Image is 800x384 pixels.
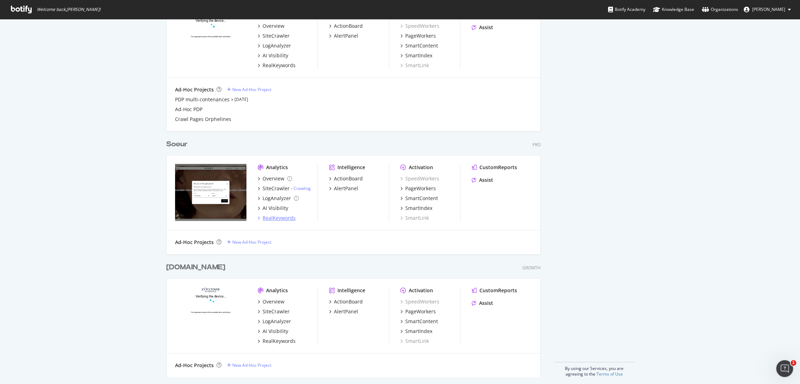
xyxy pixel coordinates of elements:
[608,6,645,13] div: Botify Academy
[405,308,436,315] div: PageWorkers
[596,371,623,377] a: Terms of Use
[472,300,493,307] a: Assist
[263,308,290,315] div: SiteCrawler
[400,62,429,69] a: SmartLink
[263,52,288,59] div: AI Visibility
[175,11,246,68] img: fr.loccitane.com
[175,96,230,103] a: PDP multi-contenances
[263,23,284,30] div: Overview
[479,300,493,307] div: Assist
[166,262,228,273] a: [DOMAIN_NAME]
[293,185,311,191] a: Crawling
[258,338,296,345] a: RealKeywords
[263,298,284,305] div: Overview
[263,32,290,39] div: SiteCrawler
[479,287,517,294] div: CustomReports
[738,4,796,15] button: [PERSON_NAME]
[400,298,439,305] div: SpeedWorkers
[263,185,290,192] div: SiteCrawler
[400,195,438,202] a: SmartContent
[258,205,288,212] a: AI Visibility
[337,287,365,294] div: Intelligence
[227,239,271,245] a: New Ad-Hoc Project
[258,318,291,325] a: LogAnalyzer
[405,318,438,325] div: SmartContent
[258,328,288,335] a: AI Visibility
[472,24,493,31] a: Assist
[400,205,432,212] a: SmartIndex
[653,6,694,13] div: Knowledge Base
[400,23,439,30] a: SpeedWorkers
[702,6,738,13] div: Organizations
[263,42,291,49] div: LogAnalyzer
[472,164,517,171] a: CustomReports
[329,298,363,305] a: ActionBoard
[258,62,296,69] a: RealKeywords
[405,328,432,335] div: SmartIndex
[400,328,432,335] a: SmartIndex
[554,362,634,377] div: By using our Services, you are agreeing to the
[291,185,311,191] div: -
[258,298,284,305] a: Overview
[263,318,291,325] div: LogAnalyzer
[175,106,202,113] a: Ad-Hoc PDP
[227,362,271,368] a: New Ad-Hoc Project
[166,139,191,149] a: Soeur
[258,308,290,315] a: SiteCrawler
[263,205,288,212] div: AI Visibility
[400,42,438,49] a: SmartContent
[400,32,436,39] a: PageWorkers
[234,96,248,102] a: [DATE]
[791,360,796,366] span: 1
[258,52,288,59] a: AI Visibility
[479,164,517,171] div: CustomReports
[400,338,429,345] a: SmartLink
[472,177,493,184] a: Assist
[329,23,363,30] a: ActionBoard
[258,195,299,202] a: LogAnalyzer
[263,175,284,182] div: Overview
[258,215,296,222] a: RealKeywords
[232,87,271,92] div: New Ad-Hoc Project
[329,175,363,182] a: ActionBoard
[232,239,271,245] div: New Ad-Hoc Project
[334,32,358,39] div: AlertPanel
[334,23,363,30] div: ActionBoard
[334,308,358,315] div: AlertPanel
[37,7,101,12] span: Welcome back, [PERSON_NAME] !
[175,116,231,123] a: Crawl Pages Orphelines
[227,87,271,92] a: New Ad-Hoc Project
[175,164,246,221] img: soeur.fr
[263,338,296,345] div: RealKeywords
[409,287,433,294] div: Activation
[258,32,290,39] a: SiteCrawler
[479,24,493,31] div: Assist
[533,142,541,148] div: Pro
[329,185,358,192] a: AlertPanel
[258,42,291,49] a: LogAnalyzer
[263,215,296,222] div: RealKeywords
[334,185,358,192] div: AlertPanel
[400,52,432,59] a: SmartIndex
[409,164,433,171] div: Activation
[329,32,358,39] a: AlertPanel
[232,362,271,368] div: New Ad-Hoc Project
[175,362,214,369] div: Ad-Hoc Projects
[472,287,517,294] a: CustomReports
[175,239,214,246] div: Ad-Hoc Projects
[400,318,438,325] a: SmartContent
[405,42,438,49] div: SmartContent
[405,185,436,192] div: PageWorkers
[266,164,288,171] div: Analytics
[334,175,363,182] div: ActionBoard
[405,195,438,202] div: SmartContent
[266,287,288,294] div: Analytics
[400,215,429,222] a: SmartLink
[329,308,358,315] a: AlertPanel
[263,62,296,69] div: RealKeywords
